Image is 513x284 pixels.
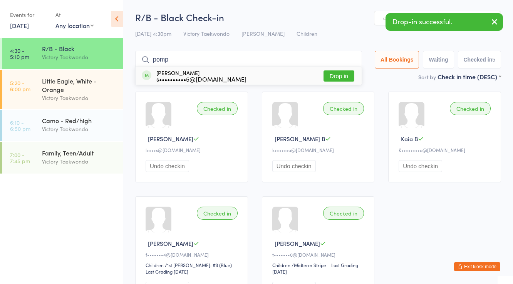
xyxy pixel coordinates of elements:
[492,57,495,63] div: 5
[197,102,238,115] div: Checked in
[458,51,501,68] button: Checked in5
[146,251,240,258] div: f•••••••4@[DOMAIN_NAME]
[42,149,116,157] div: Family, Teen/Adult
[42,157,116,166] div: Victory Taekwondo
[135,11,501,23] h2: R/B - Black Check-in
[438,72,501,81] div: Check in time (DESC)
[10,21,29,30] a: [DATE]
[323,207,364,220] div: Checked in
[42,125,116,134] div: Victory Taekwondo
[148,239,193,247] span: [PERSON_NAME]
[272,262,290,268] div: Children
[135,51,362,68] input: Search
[272,251,367,258] div: t•••••••0@[DOMAIN_NAME]
[272,160,316,172] button: Undo checkin
[418,73,436,81] label: Sort by
[275,135,325,143] span: [PERSON_NAME] B
[10,47,29,60] time: 4:30 - 5:10 pm
[423,51,454,68] button: Waiting
[146,262,236,275] span: / 1st [PERSON_NAME]: #3 (Blue) – Last Grading [DATE]
[399,160,442,172] button: Undo checkin
[272,262,358,275] span: / Midterm Stripe – Last Grading [DATE]
[42,94,116,102] div: Victory Taekwondo
[2,70,123,109] a: 5:20 -6:00 pmLittle Eagle, White - OrangeVictory Taekwondo
[146,147,240,153] div: l••••s@[DOMAIN_NAME]
[135,30,171,37] span: [DATE] 4:30pm
[156,70,246,82] div: [PERSON_NAME]
[324,70,354,82] button: Drop in
[2,110,123,141] a: 6:10 -6:50 pmCamo - Red/highVictory Taekwondo
[146,160,189,172] button: Undo checkin
[42,77,116,94] div: Little Eagle, White - Orange
[272,147,367,153] div: k••••••a@[DOMAIN_NAME]
[10,8,48,21] div: Events for
[454,262,500,271] button: Exit kiosk mode
[148,135,193,143] span: [PERSON_NAME]
[401,135,418,143] span: Kaia B
[42,44,116,53] div: R/B - Black
[10,152,30,164] time: 7:00 - 7:45 pm
[241,30,285,37] span: [PERSON_NAME]
[183,30,230,37] span: Victory Taekwondo
[55,8,94,21] div: At
[2,38,123,69] a: 4:30 -5:10 pmR/B - BlackVictory Taekwondo
[42,116,116,125] div: Camo - Red/high
[42,53,116,62] div: Victory Taekwondo
[375,51,419,68] button: All Bookings
[297,30,317,37] span: Children
[10,119,30,132] time: 6:10 - 6:50 pm
[275,239,320,247] span: [PERSON_NAME]
[323,102,364,115] div: Checked in
[55,21,94,30] div: Any location
[197,207,238,220] div: Checked in
[146,262,164,268] div: Children
[10,80,30,92] time: 5:20 - 6:00 pm
[450,102,491,115] div: Checked in
[399,147,493,153] div: K••••••••a@[DOMAIN_NAME]
[156,76,246,82] div: s••••••••••5@[DOMAIN_NAME]
[386,13,503,31] div: Drop-in successful.
[2,142,123,174] a: 7:00 -7:45 pmFamily, Teen/AdultVictory Taekwondo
